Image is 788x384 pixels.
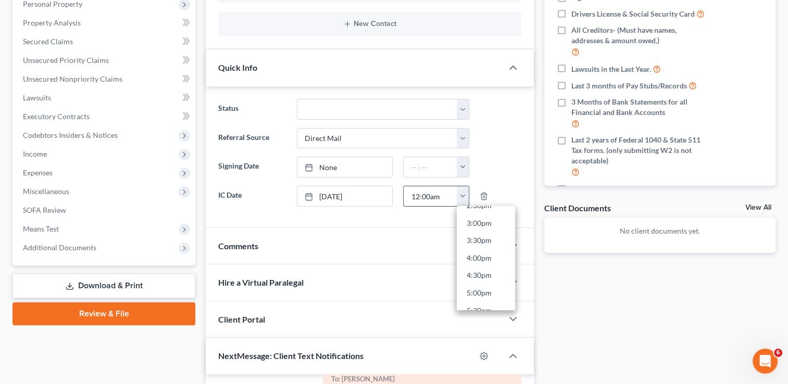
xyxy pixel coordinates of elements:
[553,226,767,236] p: No client documents yet.
[571,184,687,195] span: Real Property Deeds and Mortgages
[12,302,195,325] a: Review & File
[404,157,457,177] input: -- : --
[15,32,195,51] a: Secured Claims
[213,186,291,207] label: IC Date
[457,302,515,319] a: 5:30pm
[571,97,709,118] span: 3 Months of Bank Statements for all Financial and Bank Accounts
[227,20,513,28] button: New Contact
[15,201,195,220] a: SOFA Review
[23,74,122,83] span: Unsecured Nonpriority Claims
[15,70,195,88] a: Unsecured Nonpriority Claims
[23,18,81,27] span: Property Analysis
[23,93,51,102] span: Lawsuits
[218,277,304,287] span: Hire a Virtual Paralegal
[457,197,515,214] a: 2:30pm
[15,107,195,126] a: Executory Contracts
[15,14,195,32] a: Property Analysis
[213,128,291,149] label: Referral Source
[15,51,195,70] a: Unsecured Priority Claims
[571,81,687,91] span: Last 3 months of Pay Stubs/Records
[753,349,778,374] iframe: Intercom live chat
[544,202,611,213] div: Client Documents
[23,56,109,65] span: Unsecured Priority Claims
[15,88,195,107] a: Lawsuits
[218,241,258,251] span: Comments
[457,267,515,285] a: 4:30pm
[218,314,265,324] span: Client Portal
[23,149,47,158] span: Income
[23,243,96,252] span: Additional Documents
[571,64,651,74] span: Lawsuits in the Last Year.
[571,135,709,166] span: Last 2 years of Federal 1040 & State 511 Tax forms. (only submitting W2 is not acceptable)
[23,131,118,139] span: Codebtors Insiders & Notices
[23,37,73,46] span: Secured Claims
[297,186,393,206] a: [DATE]
[457,249,515,267] a: 4:00pm
[404,186,457,206] input: -- : --
[297,157,393,177] a: None
[457,284,515,302] a: 5:00pm
[571,9,695,19] span: Drivers License & Social Security Card
[213,99,291,120] label: Status
[745,204,771,211] a: View All
[23,112,90,121] span: Executory Contracts
[457,214,515,232] a: 3:00pm
[218,62,257,72] span: Quick Info
[213,157,291,177] label: Signing Date
[23,224,59,233] span: Means Test
[23,187,69,196] span: Miscellaneous
[774,349,782,357] span: 6
[218,351,364,361] span: NextMessage: Client Text Notifications
[23,206,66,214] span: SOFA Review
[12,274,195,298] a: Download & Print
[571,25,709,46] span: All Creditors- (Must have names, addresses & amount owed.)
[457,232,515,250] a: 3:30pm
[23,168,53,177] span: Expenses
